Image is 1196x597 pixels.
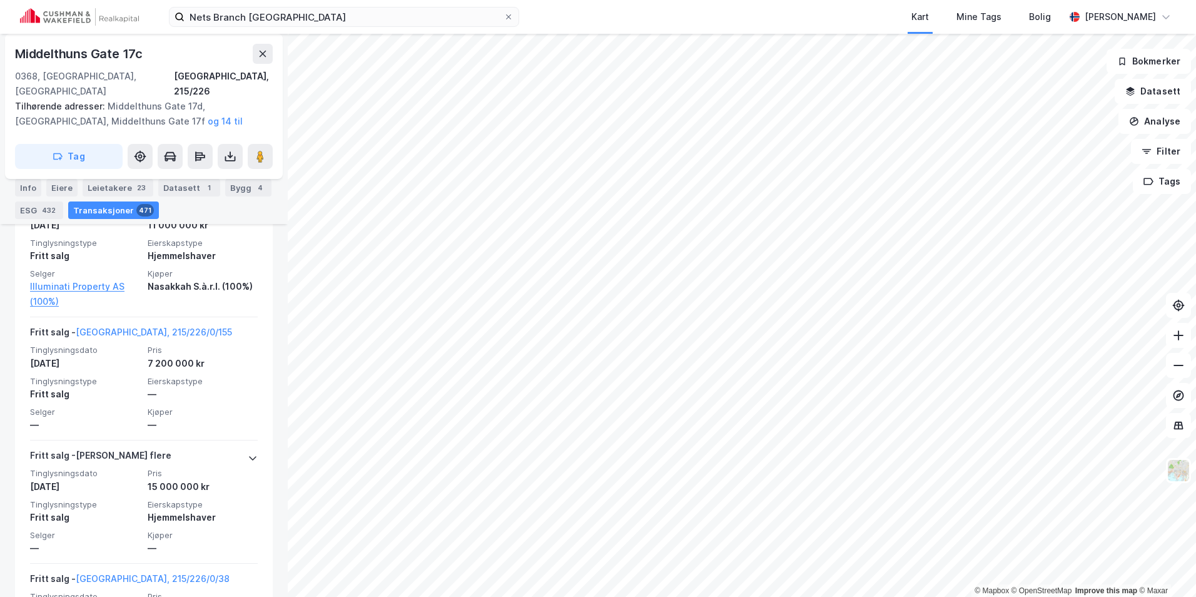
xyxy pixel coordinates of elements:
[15,179,41,196] div: Info
[30,279,140,309] a: Illuminati Property AS (100%)
[76,327,232,337] a: [GEOGRAPHIC_DATA], 215/226/0/155
[15,99,263,129] div: Middelthuns Gate 17d, [GEOGRAPHIC_DATA], Middelthuns Gate 17f
[15,69,174,99] div: 0368, [GEOGRAPHIC_DATA], [GEOGRAPHIC_DATA]
[148,356,258,371] div: 7 200 000 kr
[148,218,258,233] div: 11 000 000 kr
[30,417,140,432] div: —
[30,356,140,371] div: [DATE]
[68,202,159,219] div: Transaksjoner
[30,248,140,263] div: Fritt salg
[1167,459,1190,482] img: Z
[30,499,140,510] span: Tinglysningstype
[30,468,140,479] span: Tinglysningsdato
[148,387,258,402] div: —
[30,238,140,248] span: Tinglysningstype
[134,181,148,194] div: 23
[15,44,145,64] div: Middelthuns Gate 17c
[158,179,220,196] div: Datasett
[975,586,1009,595] a: Mapbox
[30,387,140,402] div: Fritt salg
[148,279,258,294] div: Nasakkah S.à.r.l. (100%)
[148,479,258,494] div: 15 000 000 kr
[148,345,258,355] span: Pris
[30,479,140,494] div: [DATE]
[30,510,140,525] div: Fritt salg
[1075,586,1137,595] a: Improve this map
[15,144,123,169] button: Tag
[46,179,78,196] div: Eiere
[1131,139,1191,164] button: Filter
[911,9,929,24] div: Kart
[30,376,140,387] span: Tinglysningstype
[15,101,108,111] span: Tilhørende adresser:
[148,499,258,510] span: Eierskapstype
[30,571,230,591] div: Fritt salg -
[1133,537,1196,597] iframe: Chat Widget
[148,238,258,248] span: Eierskapstype
[20,8,139,26] img: cushman-wakefield-realkapital-logo.202ea83816669bd177139c58696a8fa1.svg
[30,448,171,468] div: Fritt salg - [PERSON_NAME] flere
[148,510,258,525] div: Hjemmelshaver
[148,468,258,479] span: Pris
[148,407,258,417] span: Kjøper
[174,69,273,99] div: [GEOGRAPHIC_DATA], 215/226
[1133,537,1196,597] div: Kontrollprogram for chat
[1107,49,1191,74] button: Bokmerker
[1085,9,1156,24] div: [PERSON_NAME]
[148,268,258,279] span: Kjøper
[148,530,258,541] span: Kjøper
[1029,9,1051,24] div: Bolig
[30,268,140,279] span: Selger
[1133,169,1191,194] button: Tags
[1118,109,1191,134] button: Analyse
[203,181,215,194] div: 1
[30,530,140,541] span: Selger
[148,248,258,263] div: Hjemmelshaver
[956,9,1001,24] div: Mine Tags
[148,541,258,556] div: —
[30,218,140,233] div: [DATE]
[1011,586,1072,595] a: OpenStreetMap
[83,179,153,196] div: Leietakere
[254,181,266,194] div: 4
[1115,79,1191,104] button: Datasett
[148,417,258,432] div: —
[148,376,258,387] span: Eierskapstype
[30,541,140,556] div: —
[30,345,140,355] span: Tinglysningsdato
[185,8,504,26] input: Søk på adresse, matrikkel, gårdeiere, leietakere eller personer
[136,204,154,217] div: 471
[30,325,232,345] div: Fritt salg -
[76,573,230,584] a: [GEOGRAPHIC_DATA], 215/226/0/38
[15,202,63,219] div: ESG
[39,204,58,217] div: 432
[30,407,140,417] span: Selger
[225,179,271,196] div: Bygg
